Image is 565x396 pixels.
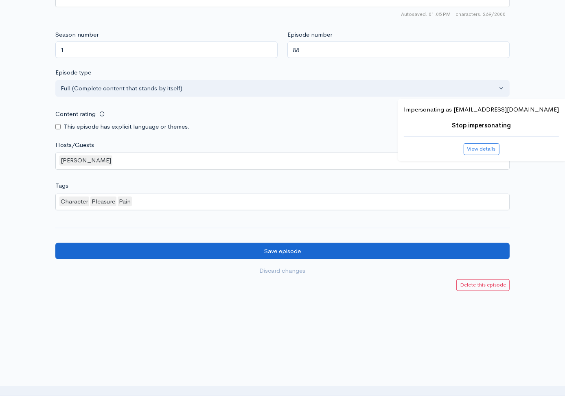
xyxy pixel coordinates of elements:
p: Impersonating as [EMAIL_ADDRESS][DOMAIN_NAME] [404,105,559,114]
input: Enter season number for this episode [55,42,278,58]
label: Hosts/Guests [55,140,94,150]
span: Autosaved: 01:05 PM [401,11,451,18]
label: Season number [55,30,99,39]
button: Full (Complete content that stands by itself) [55,80,510,97]
div: Pain [118,197,132,207]
button: View details [464,143,499,155]
label: Episode type [55,68,91,77]
div: Character [59,197,89,207]
a: Discard changes [55,263,510,279]
label: Content rating [55,106,96,123]
label: This episode has explicit language or themes. [64,122,190,131]
small: Delete this episode [460,281,506,288]
input: Enter episode number [287,42,510,58]
label: Tags [55,181,68,190]
input: Save episode [55,243,510,260]
a: Delete this episode [456,279,510,291]
div: Pleasure [90,197,116,207]
span: 269/2000 [456,11,506,18]
a: Stop impersonating [452,121,511,129]
div: [PERSON_NAME] [59,155,112,166]
label: Episode number [287,30,332,39]
div: Full (Complete content that stands by itself) [61,84,497,93]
